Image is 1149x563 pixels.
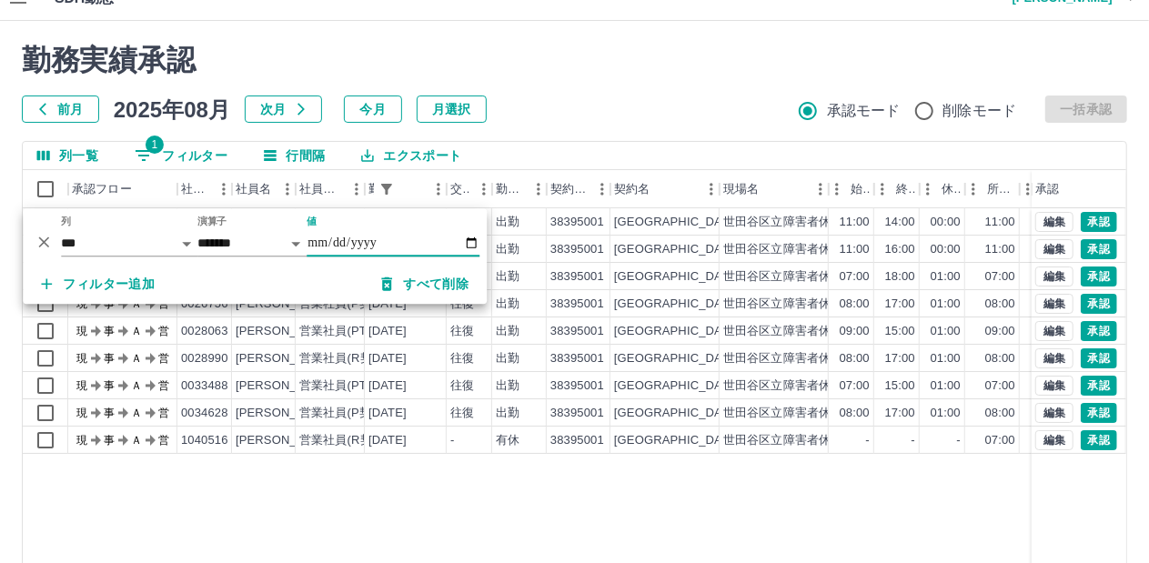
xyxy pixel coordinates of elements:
[72,170,132,208] div: 承認フロー
[985,268,1015,286] div: 07:00
[1035,403,1073,423] button: 編集
[299,170,343,208] div: 社員区分
[496,241,519,258] div: 出勤
[299,350,388,367] div: 営業社員(R契約)
[723,323,1004,340] div: 世田谷区立障害者休養ホーム[GEOGRAPHIC_DATA]
[496,214,519,231] div: 出勤
[1035,376,1073,396] button: 編集
[274,176,301,203] button: メニュー
[896,170,916,208] div: 終業
[450,432,454,449] div: -
[931,241,961,258] div: 00:00
[450,323,474,340] div: 往復
[1035,239,1073,259] button: 編集
[985,214,1015,231] div: 11:00
[104,379,115,392] text: 事
[307,215,317,228] label: 値
[985,241,1015,258] div: 11:00
[840,323,870,340] div: 09:00
[550,296,604,313] div: 38395001
[470,176,498,203] button: メニュー
[368,350,407,367] div: [DATE]
[131,434,142,447] text: Ａ
[104,434,115,447] text: 事
[840,296,870,313] div: 08:00
[720,170,829,208] div: 現場名
[158,352,169,365] text: 営
[851,170,871,208] div: 始業
[131,379,142,392] text: Ａ
[987,170,1016,208] div: 所定開始
[931,377,961,395] div: 01:00
[1035,212,1073,232] button: 編集
[367,267,483,300] button: すべて削除
[550,377,604,395] div: 38395001
[368,432,407,449] div: [DATE]
[347,142,476,169] button: エクスポート
[181,405,228,422] div: 0034628
[450,405,474,422] div: 往復
[614,268,740,286] div: [GEOGRAPHIC_DATA]
[374,176,399,202] div: 1件のフィルターを適用中
[614,241,740,258] div: [GEOGRAPHIC_DATA]
[296,170,365,208] div: 社員区分
[450,170,470,208] div: 交通費
[236,432,335,449] div: [PERSON_NAME]
[1035,348,1073,368] button: 編集
[76,379,87,392] text: 現
[344,96,402,123] button: 今月
[874,170,920,208] div: 終業
[232,170,296,208] div: 社員名
[104,325,115,337] text: 事
[885,241,915,258] div: 16:00
[61,215,71,228] label: 列
[550,432,604,449] div: 38395001
[76,325,87,337] text: 現
[158,325,169,337] text: 営
[496,405,519,422] div: 出勤
[236,377,335,395] div: [PERSON_NAME]
[68,170,177,208] div: 承認フロー
[30,228,57,256] button: 削除
[614,170,650,208] div: 契約名
[840,214,870,231] div: 11:00
[146,136,164,154] span: 1
[181,432,228,449] div: 1040516
[76,352,87,365] text: 現
[104,352,115,365] text: 事
[614,296,740,313] div: [GEOGRAPHIC_DATA]
[299,377,395,395] div: 営業社員(PT契約)
[1081,239,1117,259] button: 承認
[931,214,961,231] div: 00:00
[343,176,370,203] button: メニュー
[610,170,720,208] div: 契約名
[496,377,519,395] div: 出勤
[368,405,407,422] div: [DATE]
[840,350,870,367] div: 08:00
[1081,430,1117,450] button: 承認
[931,296,961,313] div: 01:00
[236,323,335,340] div: [PERSON_NAME]
[1035,430,1073,450] button: 編集
[425,176,452,203] button: メニュー
[920,170,965,208] div: 休憩
[1032,170,1126,208] div: 承認
[181,323,228,340] div: 0028063
[450,377,474,395] div: 往復
[76,407,87,419] text: 現
[365,170,447,208] div: 勤務日
[399,176,425,202] button: ソート
[723,350,1004,367] div: 世田谷区立障害者休養ホーム[GEOGRAPHIC_DATA]
[23,142,113,169] button: 列選択
[550,350,604,367] div: 38395001
[912,432,915,449] div: -
[957,432,961,449] div: -
[245,96,322,123] button: 次月
[76,434,87,447] text: 現
[931,350,961,367] div: 01:00
[985,296,1015,313] div: 08:00
[525,176,552,203] button: メニュー
[177,170,232,208] div: 社員番号
[496,296,519,313] div: 出勤
[550,405,604,422] div: 38395001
